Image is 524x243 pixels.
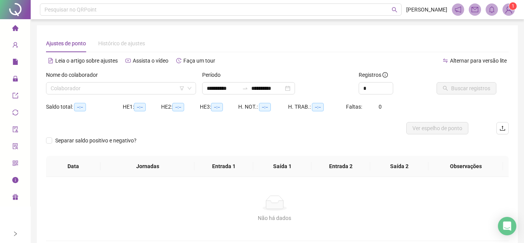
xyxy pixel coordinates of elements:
span: --:-- [172,103,184,111]
div: HE 2: [161,102,199,111]
span: qrcode [12,157,18,172]
span: swap [443,58,448,63]
span: solution [12,140,18,155]
span: Faltas: [346,104,363,110]
span: history [176,58,181,63]
label: Período [202,71,226,79]
span: to [242,85,248,91]
label: Nome do colaborador [46,71,103,79]
span: Faça um tour [183,58,215,64]
span: info-circle [382,72,388,78]
span: Assista o vídeo [133,58,168,64]
span: 1 [512,3,514,9]
th: Entrada 2 [311,156,370,177]
span: lock [12,72,18,88]
span: Alternar para versão lite [450,58,507,64]
div: H. NOT.: [238,102,288,111]
span: swap-right [242,85,248,91]
div: Não há dados [55,214,494,222]
span: --:-- [74,103,86,111]
div: Open Intercom Messenger [498,217,516,235]
span: 0 [379,104,382,110]
span: down [187,86,192,91]
div: HE 3: [200,102,238,111]
th: Saída 2 [370,156,428,177]
span: Leia o artigo sobre ajustes [55,58,118,64]
span: Ajustes de ponto [46,40,86,46]
th: Saída 1 [253,156,311,177]
span: info-circle [12,174,18,189]
span: --:-- [211,103,223,111]
th: Jornadas [101,156,194,177]
sup: Atualize o seu contato no menu Meus Dados [509,2,517,10]
span: Histórico de ajustes [98,40,145,46]
span: sync [12,106,18,121]
button: Buscar registros [437,82,496,94]
span: home [12,21,18,37]
span: file-text [48,58,53,63]
th: Entrada 1 [194,156,253,177]
button: Ver espelho de ponto [406,122,468,134]
span: audit [12,123,18,138]
div: HE 1: [123,102,161,111]
span: file [12,55,18,71]
span: youtube [125,58,131,63]
span: filter [180,86,184,91]
span: Separar saldo positivo e negativo? [52,136,140,145]
span: Registros [359,71,388,79]
img: 83922 [503,4,514,15]
span: --:-- [312,103,324,111]
span: upload [499,125,506,131]
span: --:-- [134,103,146,111]
span: user-add [12,38,18,54]
span: [PERSON_NAME] [406,5,447,14]
span: right [13,231,18,236]
span: Observações [435,162,497,170]
div: H. TRAB.: [288,102,346,111]
th: Observações [428,156,503,177]
span: notification [455,6,461,13]
span: gift [12,190,18,206]
th: Data [46,156,101,177]
div: Saldo total: [46,102,123,111]
span: --:-- [259,103,271,111]
span: search [392,7,397,13]
span: bell [488,6,495,13]
span: mail [471,6,478,13]
span: export [12,89,18,104]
